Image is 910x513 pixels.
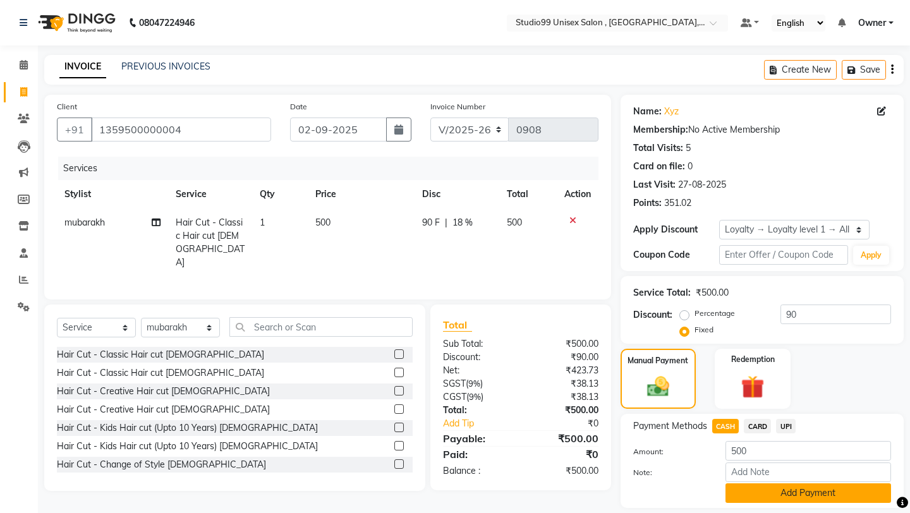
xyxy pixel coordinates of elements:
div: 27-08-2025 [678,178,726,191]
div: Last Visit: [633,178,676,191]
div: Hair Cut - Change of Style [DEMOGRAPHIC_DATA] [57,458,266,471]
span: 9% [469,392,481,402]
th: Total [499,180,557,208]
div: Hair Cut - Creative Hair cut [DEMOGRAPHIC_DATA] [57,403,270,416]
div: Total Visits: [633,142,683,155]
div: Services [58,157,608,180]
img: _gift.svg [734,373,772,402]
div: Total: [434,404,521,417]
div: Points: [633,196,662,210]
input: Search by Name/Mobile/Email/Code [91,118,271,142]
th: Price [308,180,415,208]
span: 1 [260,217,265,228]
div: Hair Cut - Kids Hair cut (Upto 10 Years) [DEMOGRAPHIC_DATA] [57,440,318,453]
img: _cash.svg [640,374,676,399]
div: Payable: [434,431,521,446]
a: PREVIOUS INVOICES [121,61,210,72]
th: Action [557,180,598,208]
div: ₹500.00 [521,404,608,417]
span: Total [443,318,472,332]
div: ₹500.00 [521,337,608,351]
div: 351.02 [664,196,691,210]
label: Percentage [695,308,735,319]
div: ₹38.13 [521,390,608,404]
button: Save [842,60,886,80]
a: Add Tip [434,417,535,430]
div: Hair Cut - Kids Hair cut (Upto 10 Years) [DEMOGRAPHIC_DATA] [57,421,318,435]
label: Redemption [731,354,775,365]
span: mubarakh [64,217,105,228]
a: INVOICE [59,56,106,78]
div: Sub Total: [434,337,521,351]
span: Owner [858,16,886,30]
span: 500 [507,217,522,228]
div: ₹500.00 [521,464,608,478]
th: Stylist [57,180,168,208]
span: CASH [712,419,739,433]
label: Amount: [624,446,716,457]
th: Service [168,180,252,208]
button: Apply [853,246,889,265]
button: +91 [57,118,92,142]
div: ₹423.73 [521,364,608,377]
span: SGST [443,378,466,389]
span: 18 % [452,216,473,229]
input: Add Note [725,462,891,482]
input: Amount [725,441,891,461]
span: | [445,216,447,229]
input: Enter Offer / Coupon Code [719,245,848,265]
div: Coupon Code [633,248,719,262]
th: Qty [252,180,308,208]
label: Date [290,101,307,112]
div: No Active Membership [633,123,891,136]
div: Net: [434,364,521,377]
b: 08047224946 [139,5,195,40]
span: 90 F [422,216,440,229]
div: Name: [633,105,662,118]
div: Balance : [434,464,521,478]
div: Card on file: [633,160,685,173]
span: 9% [468,378,480,389]
div: Service Total: [633,286,691,299]
div: ₹38.13 [521,377,608,390]
label: Client [57,101,77,112]
div: Hair Cut - Classic Hair cut [DEMOGRAPHIC_DATA] [57,366,264,380]
th: Disc [415,180,499,208]
div: 5 [686,142,691,155]
label: Note: [624,467,716,478]
span: Payment Methods [633,419,707,433]
span: CGST [443,391,466,402]
div: ₹0 [521,447,608,462]
div: Hair Cut - Creative Hair cut [DEMOGRAPHIC_DATA] [57,385,270,398]
button: Add Payment [725,483,891,503]
label: Fixed [695,324,713,335]
div: Discount: [633,308,672,322]
div: Membership: [633,123,688,136]
div: ( ) [434,377,521,390]
span: Hair Cut - Classic Hair cut [DEMOGRAPHIC_DATA] [176,217,245,268]
div: ₹0 [535,417,608,430]
label: Invoice Number [430,101,485,112]
span: CARD [744,419,771,433]
span: UPI [776,419,796,433]
div: ₹90.00 [521,351,608,364]
button: Create New [764,60,837,80]
div: Hair Cut - Classic Hair cut [DEMOGRAPHIC_DATA] [57,348,264,361]
div: Apply Discount [633,223,719,236]
div: ₹500.00 [696,286,729,299]
div: ( ) [434,390,521,404]
div: ₹500.00 [521,431,608,446]
div: Discount: [434,351,521,364]
input: Search or Scan [229,317,413,337]
div: Paid: [434,447,521,462]
img: logo [32,5,119,40]
span: 500 [315,217,331,228]
div: 0 [688,160,693,173]
label: Manual Payment [628,355,688,366]
a: Xyz [664,105,679,118]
